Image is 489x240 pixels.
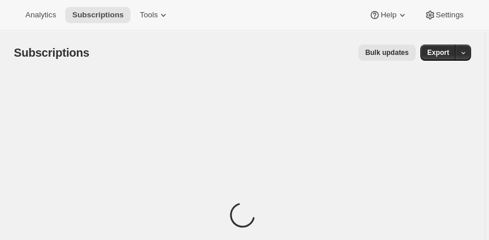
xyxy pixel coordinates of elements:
[14,46,89,59] span: Subscriptions
[380,10,396,20] span: Help
[362,7,415,23] button: Help
[365,48,409,57] span: Bulk updates
[65,7,130,23] button: Subscriptions
[140,10,158,20] span: Tools
[420,45,456,61] button: Export
[72,10,124,20] span: Subscriptions
[436,10,464,20] span: Settings
[417,7,471,23] button: Settings
[25,10,56,20] span: Analytics
[18,7,63,23] button: Analytics
[427,48,449,57] span: Export
[133,7,176,23] button: Tools
[359,45,416,61] button: Bulk updates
